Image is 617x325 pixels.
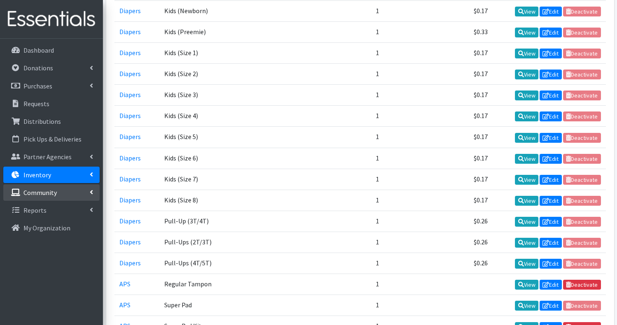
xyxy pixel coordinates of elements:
[159,42,249,63] td: Kids (Size 1)
[292,169,384,190] td: 1
[540,49,562,58] a: Edit
[384,85,493,106] td: $0.17
[23,46,54,54] p: Dashboard
[3,131,100,147] a: Pick Ups & Deliveries
[515,133,538,143] a: View
[119,132,141,141] a: Diapers
[540,7,562,16] a: Edit
[384,211,493,232] td: $0.26
[3,5,100,33] img: HumanEssentials
[540,154,562,164] a: Edit
[515,91,538,100] a: View
[3,184,100,201] a: Community
[292,211,384,232] td: 1
[23,206,47,214] p: Reports
[119,217,141,225] a: Diapers
[292,21,384,42] td: 1
[119,49,141,57] a: Diapers
[119,301,130,309] a: APS
[515,111,538,121] a: View
[292,148,384,169] td: 1
[384,106,493,127] td: $0.17
[23,117,61,125] p: Distributions
[540,133,562,143] a: Edit
[384,148,493,169] td: $0.17
[23,100,49,108] p: Requests
[515,49,538,58] a: View
[3,60,100,76] a: Donations
[119,259,141,267] a: Diapers
[292,232,384,253] td: 1
[3,220,100,236] a: My Organization
[292,64,384,85] td: 1
[23,82,52,90] p: Purchases
[540,111,562,121] a: Edit
[3,78,100,94] a: Purchases
[23,224,70,232] p: My Organization
[3,149,100,165] a: Partner Agencies
[3,95,100,112] a: Requests
[292,253,384,274] td: 1
[540,217,562,227] a: Edit
[23,135,81,143] p: Pick Ups & Deliveries
[384,0,493,21] td: $0.17
[3,113,100,130] a: Distributions
[3,42,100,58] a: Dashboard
[515,196,538,206] a: View
[515,259,538,269] a: View
[384,190,493,211] td: $0.17
[292,274,384,295] td: 1
[23,188,57,197] p: Community
[23,64,53,72] p: Donations
[540,280,562,290] a: Edit
[23,171,51,179] p: Inventory
[292,295,384,316] td: 1
[384,64,493,85] td: $0.17
[540,28,562,37] a: Edit
[384,42,493,63] td: $0.17
[515,154,538,164] a: View
[540,91,562,100] a: Edit
[119,7,141,15] a: Diapers
[540,259,562,269] a: Edit
[119,196,141,204] a: Diapers
[384,127,493,148] td: $0.17
[159,148,249,169] td: Kids (Size 6)
[515,280,538,290] a: View
[515,217,538,227] a: View
[384,253,493,274] td: $0.26
[515,7,538,16] a: View
[540,301,562,311] a: Edit
[119,238,141,246] a: Diapers
[23,153,72,161] p: Partner Agencies
[292,42,384,63] td: 1
[119,28,141,36] a: Diapers
[384,169,493,190] td: $0.17
[119,280,130,288] a: APS
[159,127,249,148] td: Kids (Size 5)
[3,202,100,218] a: Reports
[119,91,141,99] a: Diapers
[515,301,538,311] a: View
[159,295,249,316] td: Super Pad
[292,190,384,211] td: 1
[159,169,249,190] td: Kids (Size 7)
[540,70,562,79] a: Edit
[292,0,384,21] td: 1
[3,167,100,183] a: Inventory
[159,211,249,232] td: Pull-Up (3T/4T)
[292,127,384,148] td: 1
[119,154,141,162] a: Diapers
[563,280,601,290] a: Deactivate
[119,175,141,183] a: Diapers
[292,106,384,127] td: 1
[515,175,538,185] a: View
[515,70,538,79] a: View
[159,85,249,106] td: Kids (Size 3)
[384,21,493,42] td: $0.33
[119,111,141,120] a: Diapers
[540,238,562,248] a: Edit
[159,274,249,295] td: Regular Tampon
[159,253,249,274] td: Pull-Ups (4T/5T)
[540,196,562,206] a: Edit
